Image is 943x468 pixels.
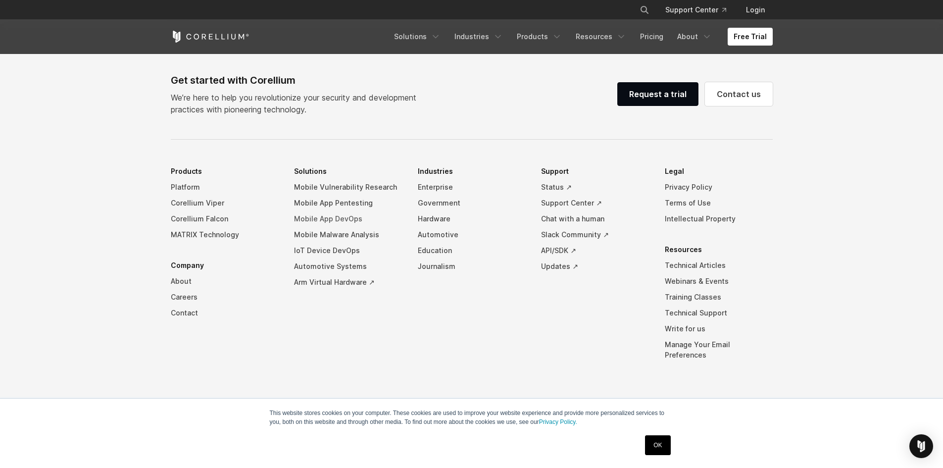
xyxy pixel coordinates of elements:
[418,243,526,259] a: Education
[171,227,279,243] a: MATRIX Technology
[636,1,653,19] button: Search
[171,73,424,88] div: Get started with Corellium
[634,28,669,46] a: Pricing
[657,1,734,19] a: Support Center
[171,273,279,289] a: About
[294,243,402,259] a: IoT Device DevOps
[665,273,773,289] a: Webinars & Events
[418,211,526,227] a: Hardware
[418,195,526,211] a: Government
[418,227,526,243] a: Automotive
[541,227,649,243] a: Slack Community ↗
[171,195,279,211] a: Corellium Viper
[388,28,773,46] div: Navigation Menu
[539,418,577,425] a: Privacy Policy.
[541,211,649,227] a: Chat with a human
[617,82,698,106] a: Request a trial
[705,82,773,106] a: Contact us
[171,163,773,378] div: Navigation Menu
[294,274,402,290] a: Arm Virtual Hardware ↗
[418,259,526,274] a: Journalism
[665,258,773,273] a: Technical Articles
[665,305,773,321] a: Technical Support
[665,195,773,211] a: Terms of Use
[665,211,773,227] a: Intellectual Property
[294,195,402,211] a: Mobile App Pentesting
[171,179,279,195] a: Platform
[738,1,773,19] a: Login
[570,28,632,46] a: Resources
[294,227,402,243] a: Mobile Malware Analysis
[541,243,649,259] a: API/SDK ↗
[541,195,649,211] a: Support Center ↗
[448,28,509,46] a: Industries
[909,434,933,458] div: Open Intercom Messenger
[388,28,447,46] a: Solutions
[171,289,279,305] a: Careers
[541,179,649,195] a: Status ↗
[294,259,402,274] a: Automotive Systems
[728,28,773,46] a: Free Trial
[171,305,279,321] a: Contact
[294,179,402,195] a: Mobile Vulnerability Research
[645,435,670,455] a: OK
[171,31,249,43] a: Corellium Home
[665,179,773,195] a: Privacy Policy
[171,211,279,227] a: Corellium Falcon
[270,409,674,426] p: This website stores cookies on your computer. These cookies are used to improve your website expe...
[665,337,773,363] a: Manage Your Email Preferences
[294,211,402,227] a: Mobile App DevOps
[171,92,424,115] p: We’re here to help you revolutionize your security and development practices with pioneering tech...
[665,321,773,337] a: Write for us
[665,289,773,305] a: Training Classes
[541,259,649,274] a: Updates ↗
[671,28,718,46] a: About
[418,179,526,195] a: Enterprise
[628,1,773,19] div: Navigation Menu
[511,28,568,46] a: Products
